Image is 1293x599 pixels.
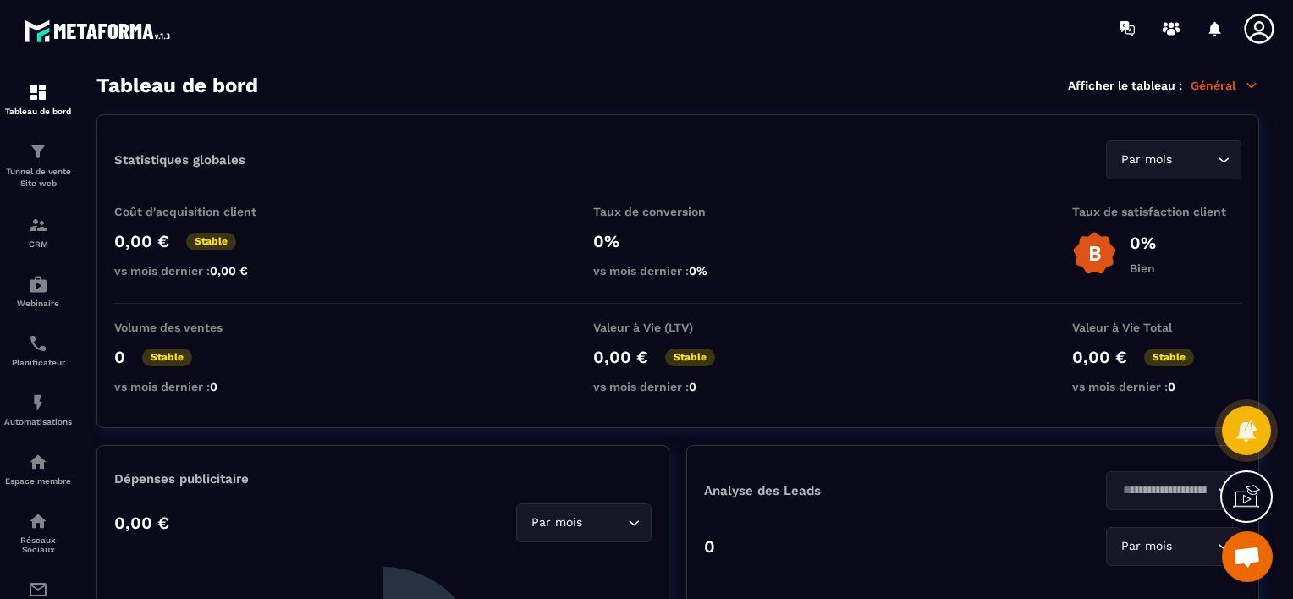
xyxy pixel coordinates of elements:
[114,152,245,168] p: Statistiques globales
[516,503,652,542] div: Search for option
[24,15,176,47] img: logo
[114,231,169,251] p: 0,00 €
[1072,380,1241,393] p: vs mois dernier :
[593,380,762,393] p: vs mois dernier :
[4,166,72,190] p: Tunnel de vente Site web
[4,417,72,426] p: Automatisations
[1072,321,1241,334] p: Valeur à Vie Total
[28,82,48,102] img: formation
[1175,537,1213,556] input: Search for option
[1191,78,1259,93] p: Général
[4,299,72,308] p: Webinaire
[210,380,217,393] span: 0
[527,514,586,532] span: Par mois
[28,452,48,472] img: automations
[4,476,72,486] p: Espace membre
[28,274,48,294] img: automations
[114,205,283,218] p: Coût d'acquisition client
[28,141,48,162] img: formation
[210,264,248,278] span: 0,00 €
[4,439,72,498] a: automationsautomationsEspace membre
[1175,151,1213,169] input: Search for option
[593,264,762,278] p: vs mois dernier :
[1072,347,1127,367] p: 0,00 €
[689,380,696,393] span: 0
[593,231,762,251] p: 0%
[1117,151,1175,169] span: Par mois
[186,233,236,250] p: Stable
[4,129,72,202] a: formationformationTunnel de vente Site web
[114,264,283,278] p: vs mois dernier :
[96,74,258,97] h3: Tableau de bord
[28,333,48,354] img: scheduler
[1106,140,1241,179] div: Search for option
[593,321,762,334] p: Valeur à Vie (LTV)
[114,471,652,486] p: Dépenses publicitaire
[1117,537,1175,556] span: Par mois
[4,498,72,567] a: social-networksocial-networkRéseaux Sociaux
[1222,531,1273,582] div: Ouvrir le chat
[114,380,283,393] p: vs mois dernier :
[4,536,72,554] p: Réseaux Sociaux
[586,514,624,532] input: Search for option
[1072,205,1241,218] p: Taux de satisfaction client
[689,264,707,278] span: 0%
[4,107,72,116] p: Tableau de bord
[4,358,72,367] p: Planificateur
[704,536,715,557] p: 0
[1106,527,1241,566] div: Search for option
[4,321,72,380] a: schedulerschedulerPlanificateur
[28,215,48,235] img: formation
[1106,471,1241,510] div: Search for option
[4,239,72,249] p: CRM
[4,380,72,439] a: automationsautomationsAutomatisations
[665,349,715,366] p: Stable
[114,513,169,533] p: 0,00 €
[28,511,48,531] img: social-network
[4,69,72,129] a: formationformationTableau de bord
[1168,380,1175,393] span: 0
[1072,231,1117,276] img: b-badge-o.b3b20ee6.svg
[4,202,72,261] a: formationformationCRM
[593,347,648,367] p: 0,00 €
[1117,481,1213,500] input: Search for option
[1130,233,1156,253] p: 0%
[1144,349,1194,366] p: Stable
[114,321,283,334] p: Volume des ventes
[28,393,48,413] img: automations
[1068,79,1182,92] p: Afficher le tableau :
[704,483,973,498] p: Analyse des Leads
[1130,261,1156,275] p: Bien
[142,349,192,366] p: Stable
[593,205,762,218] p: Taux de conversion
[114,347,125,367] p: 0
[4,261,72,321] a: automationsautomationsWebinaire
